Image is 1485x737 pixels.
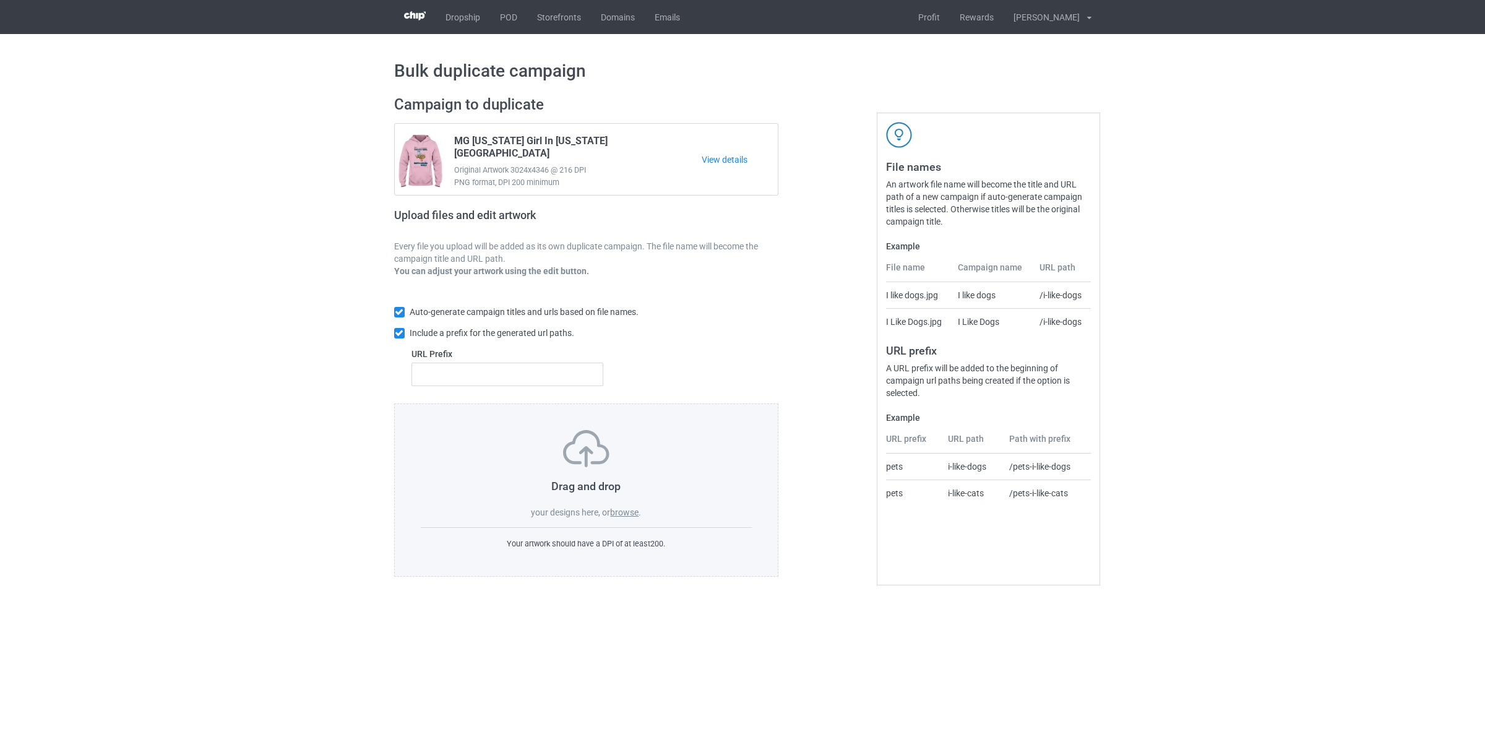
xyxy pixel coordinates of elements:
span: your designs here, or [531,507,610,517]
td: I like dogs.jpg [886,282,951,308]
b: You can adjust your artwork using the edit button. [394,266,589,276]
span: Include a prefix for the generated url paths. [410,328,574,338]
span: Auto-generate campaign titles and urls based on file names. [410,307,639,317]
div: A URL prefix will be added to the beginning of campaign url paths being created if the option is ... [886,362,1091,399]
td: i-like-dogs [941,454,1002,480]
span: . [639,507,641,517]
td: pets [886,454,942,480]
th: Path with prefix [1002,433,1091,454]
th: Campaign name [951,261,1033,282]
th: URL path [1033,261,1091,282]
span: Your artwork should have a DPI of at least 200 . [507,539,665,548]
td: /pets-i-like-dogs [1002,454,1091,480]
p: Every file you upload will be added as its own duplicate campaign. The file name will become the ... [394,240,779,265]
th: URL path [941,433,1002,454]
label: Example [886,240,1091,252]
span: MG [US_STATE] Girl In [US_STATE][GEOGRAPHIC_DATA] [454,135,702,164]
h3: Drag and drop [421,479,752,493]
td: /i-like-dogs [1033,308,1091,335]
label: Example [886,412,1091,424]
span: Original Artwork 3024x4346 @ 216 DPI [454,164,702,176]
span: PNG format, DPI 200 minimum [454,176,702,189]
div: An artwork file name will become the title and URL path of a new campaign if auto-generate campai... [886,178,1091,228]
img: svg+xml;base64,PD94bWwgdmVyc2lvbj0iMS4wIiBlbmNvZGluZz0iVVRGLTgiPz4KPHN2ZyB3aWR0aD0iNDJweCIgaGVpZ2... [886,122,912,148]
td: I like dogs [951,282,1033,308]
td: I Like Dogs [951,308,1033,335]
td: i-like-cats [941,480,1002,506]
td: pets [886,480,942,506]
div: [PERSON_NAME] [1004,2,1080,33]
h3: File names [886,160,1091,174]
td: /i-like-dogs [1033,282,1091,308]
img: 3d383065fc803cdd16c62507c020ddf8.png [404,11,426,20]
td: I Like Dogs.jpg [886,308,951,335]
label: browse [610,507,639,517]
a: View details [702,153,778,166]
h2: Campaign to duplicate [394,95,779,114]
th: File name [886,261,951,282]
td: /pets-i-like-cats [1002,480,1091,506]
th: URL prefix [886,433,942,454]
img: svg+xml;base64,PD94bWwgdmVyc2lvbj0iMS4wIiBlbmNvZGluZz0iVVRGLTgiPz4KPHN2ZyB3aWR0aD0iNzVweCIgaGVpZ2... [563,430,609,467]
h3: URL prefix [886,343,1091,358]
label: URL Prefix [411,348,604,360]
h2: Upload files and edit artwork [394,209,625,231]
h1: Bulk duplicate campaign [394,60,1091,82]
